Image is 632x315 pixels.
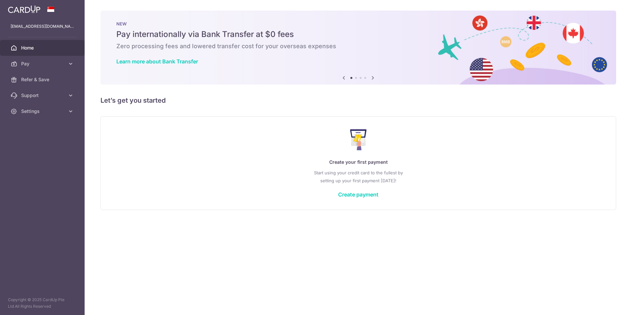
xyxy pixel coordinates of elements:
span: Settings [21,108,65,115]
img: CardUp [8,5,40,13]
span: Support [21,92,65,99]
h5: Pay internationally via Bank Transfer at $0 fees [116,29,600,40]
h6: Zero processing fees and lowered transfer cost for your overseas expenses [116,42,600,50]
p: NEW [116,21,600,26]
img: Make Payment [350,129,367,150]
p: [EMAIL_ADDRESS][DOMAIN_NAME] [11,23,74,30]
span: Home [21,45,65,51]
p: Start using your credit card to the fullest by setting up your first payment [DATE]! [114,169,603,185]
span: Refer & Save [21,76,65,83]
span: Pay [21,60,65,67]
a: Create payment [338,191,378,198]
img: Bank transfer banner [100,11,616,85]
a: Learn more about Bank Transfer [116,58,198,65]
p: Create your first payment [114,158,603,166]
h5: Let’s get you started [100,95,616,106]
